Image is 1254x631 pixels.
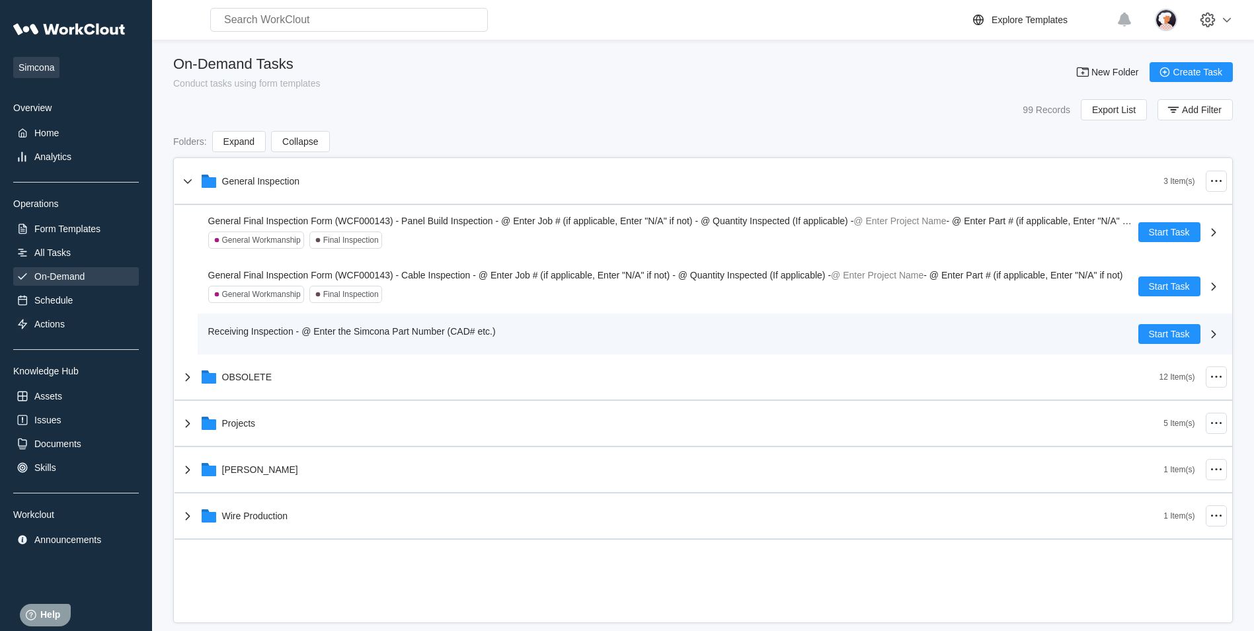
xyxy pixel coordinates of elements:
[947,216,1146,226] span: - @ Enter Part # (if applicable, Enter "N/A" if not)
[222,290,301,299] div: General Workmanship
[1149,282,1190,291] span: Start Task
[34,391,62,401] div: Assets
[13,435,139,453] a: Documents
[34,295,73,306] div: Schedule
[222,464,298,475] div: [PERSON_NAME]
[173,136,207,147] div: Folders :
[198,314,1232,355] a: Receiving Inspection - @ Enter the Simcona Part Number (CAD# etc.)Start Task
[1163,177,1195,186] div: 3 Item(s)
[34,247,71,258] div: All Tasks
[1138,276,1200,296] button: Start Task
[13,198,139,209] div: Operations
[13,387,139,405] a: Assets
[13,366,139,376] div: Knowledge Hub
[222,511,288,521] div: Wire Production
[13,509,139,520] div: Workclout
[970,12,1110,28] a: Explore Templates
[13,147,139,166] a: Analytics
[1068,62,1150,82] button: New Folder
[34,319,65,329] div: Actions
[208,326,496,337] span: Receiving Inspection - @ Enter the Simcona Part Number (CAD# etc.)
[173,78,321,89] div: Conduct tasks using form templates
[282,137,318,146] span: Collapse
[1163,511,1195,521] div: 1 Item(s)
[34,534,101,545] div: Announcements
[1138,222,1200,242] button: Start Task
[1091,67,1139,77] span: New Folder
[198,259,1232,314] a: General Final Inspection Form (WCF000143) - Cable Inspection - @ Enter Job # (if applicable, Ente...
[222,176,300,187] div: General Inspection
[323,235,379,245] div: Final Inspection
[212,131,266,152] button: Expand
[1163,465,1195,474] div: 1 Item(s)
[1173,67,1222,77] span: Create Task
[198,205,1232,259] a: General Final Inspection Form (WCF000143) - Panel Build Inspection - @ Enter Job # (if applicable...
[34,128,59,138] div: Home
[223,137,255,146] span: Expand
[13,458,139,477] a: Skills
[1150,62,1233,82] button: Create Task
[1138,324,1200,344] button: Start Task
[853,216,946,226] mark: @ Enter Project Name
[34,271,85,282] div: On-Demand
[34,151,71,162] div: Analytics
[13,267,139,286] a: On-Demand
[13,411,139,429] a: Issues
[1159,372,1195,382] div: 12 Item(s)
[13,220,139,238] a: Form Templates
[992,15,1068,25] div: Explore Templates
[13,103,139,113] div: Overview
[13,530,139,549] a: Announcements
[1092,105,1136,114] span: Export List
[1149,228,1190,237] span: Start Task
[1155,9,1177,31] img: user-4.png
[1182,105,1222,114] span: Add Filter
[34,224,100,234] div: Form Templates
[323,290,379,299] div: Final Inspection
[222,235,301,245] div: General Workmanship
[831,270,923,280] mark: @ Enter Project Name
[210,8,488,32] input: Search WorkClout
[1149,329,1190,339] span: Start Task
[34,462,56,473] div: Skills
[13,57,59,78] span: Simcona
[208,216,854,226] span: General Final Inspection Form (WCF000143) - Panel Build Inspection - @ Enter Job # (if applicable...
[923,270,1122,280] span: - @ Enter Part # (if applicable, Enter "N/A" if not)
[271,131,329,152] button: Collapse
[1157,99,1233,120] button: Add Filter
[1081,99,1147,120] button: Export List
[13,243,139,262] a: All Tasks
[13,315,139,333] a: Actions
[1163,419,1195,428] div: 5 Item(s)
[208,270,832,280] span: General Final Inspection Form (WCF000143) - Cable Inspection - @ Enter Job # (if applicable, Ente...
[1023,105,1070,115] div: 99 Records
[222,372,272,382] div: OBSOLETE
[13,124,139,142] a: Home
[173,56,321,73] div: On-Demand Tasks
[34,439,81,449] div: Documents
[222,418,256,429] div: Projects
[13,291,139,310] a: Schedule
[34,415,61,425] div: Issues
